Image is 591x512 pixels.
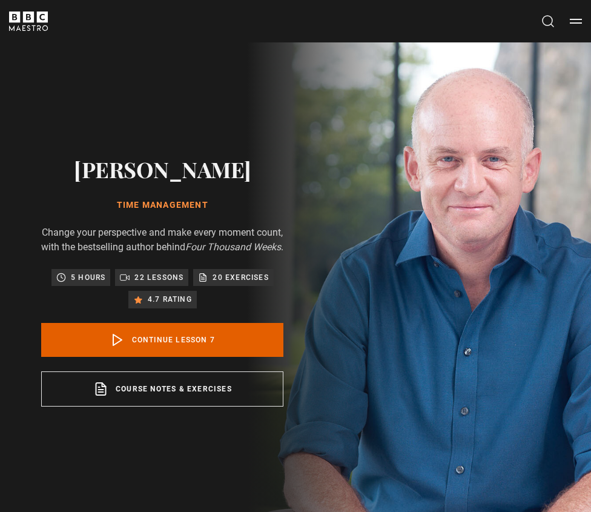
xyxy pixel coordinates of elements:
p: Change your perspective and make every moment count, with the bestselling author behind . [41,225,283,254]
svg: BBC Maestro [9,12,48,31]
p: 20 exercises [213,271,268,284]
a: Continue lesson 7 [41,323,283,357]
p: 5 hours [71,271,105,284]
a: Course notes & exercises [41,371,283,407]
i: Four Thousand Weeks [185,241,281,253]
h1: Time Management [41,199,283,211]
h2: [PERSON_NAME] [41,154,283,184]
button: Toggle navigation [570,15,582,27]
p: 4.7 rating [148,293,192,305]
p: 22 lessons [134,271,183,284]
